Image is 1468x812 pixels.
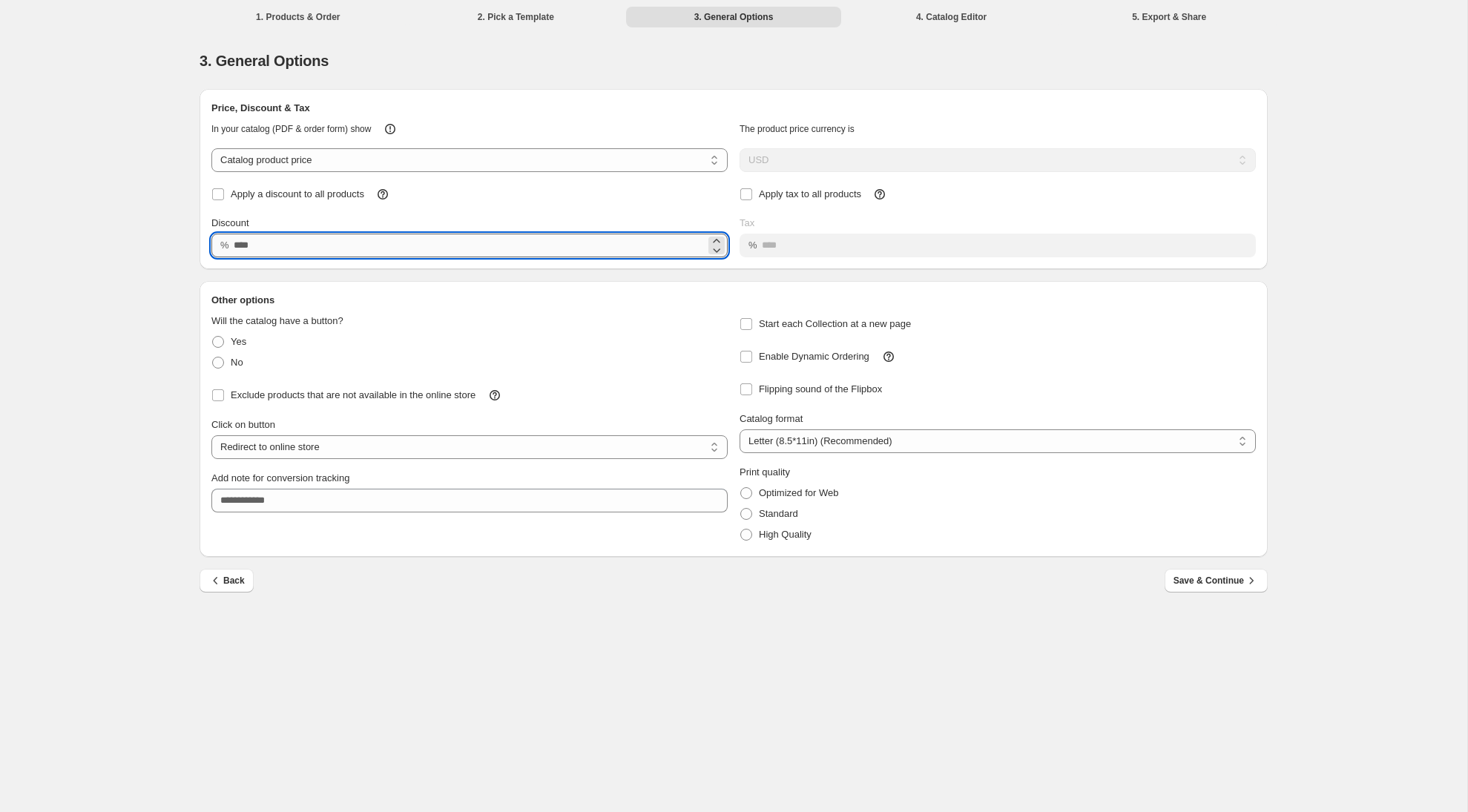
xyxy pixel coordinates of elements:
[231,389,475,400] span: Exclude products that are not available in the online store
[211,124,371,134] span: In your catalog (PDF & order form) show
[759,318,911,329] span: Start each Collection at a new page
[748,240,757,251] span: %
[1174,573,1259,588] span: Save & Continue
[211,293,1256,308] h2: Other options
[231,357,243,368] span: No
[759,351,869,362] span: Enable Dynamic Ordering
[740,124,855,134] span: The product price currency is
[759,487,838,498] span: Optimized for Web
[211,472,349,483] span: Add note for conversion tracking
[211,101,1256,116] h2: Price, Discount & Tax
[211,315,343,326] span: Will the catalog have a button?
[740,217,754,228] span: Tax
[220,240,229,251] span: %
[211,419,275,430] span: Click on button
[759,188,861,199] span: Apply tax to all products
[1165,569,1268,593] button: Save & Continue
[740,413,803,424] span: Catalog format
[759,529,812,540] span: High Quality
[231,188,364,199] span: Apply a discount to all products
[211,217,249,228] span: Discount
[740,466,790,478] span: Print quality
[200,53,329,69] span: 3. General Options
[759,383,882,395] span: Flipping sound of the Flipbox
[208,573,245,588] span: Back
[231,336,246,347] span: Yes
[759,508,798,519] span: Standard
[200,569,254,593] button: Back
